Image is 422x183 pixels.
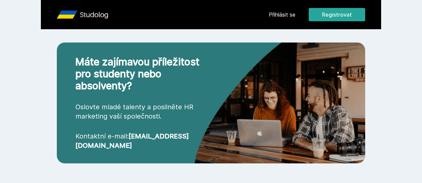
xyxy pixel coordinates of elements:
[309,8,365,21] button: Registrovat
[194,43,365,163] img: cta-hero.png
[75,56,208,92] h2: Máte zajímavou příležitost pro studenty nebo absolventy?
[269,11,295,19] a: Přihlásit se
[75,102,208,121] p: Oslovte mladé talenty a posilněte HR marketing vaší společnosti.
[75,132,189,149] a: [EMAIL_ADDRESS][DOMAIN_NAME]
[75,132,208,150] p: Kontaktní e-mail:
